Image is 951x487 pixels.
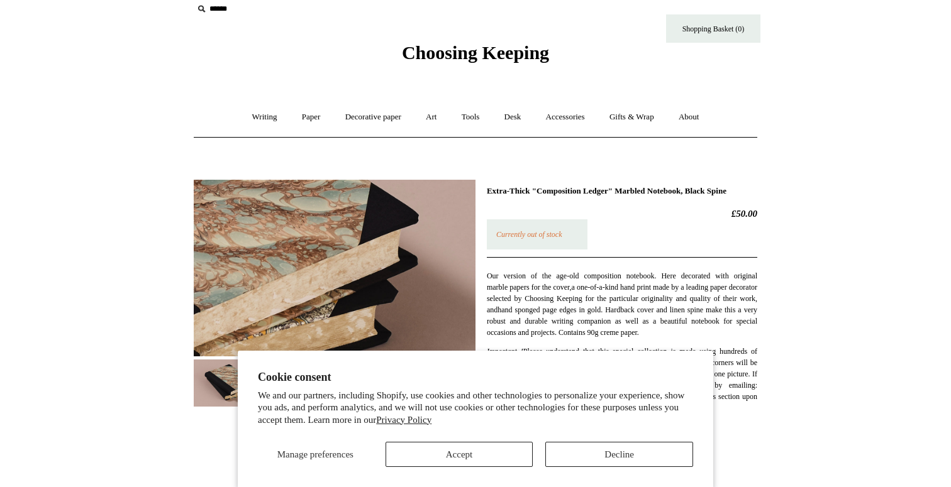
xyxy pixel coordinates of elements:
[487,346,757,413] p: Please understand that this special collection is made using hundreds of patterned papers and no ...
[194,180,475,356] img: Extra-Thick "Composition Ledger" Marbled Notebook, Black Spine
[450,101,491,134] a: Tools
[598,101,665,134] a: Gifts & Wrap
[545,442,693,467] button: Decline
[414,101,448,134] a: Art
[496,230,562,239] em: Currently out of stock
[487,186,757,196] h1: Extra-Thick "Composition Ledger" Marbled Notebook, Black Spine
[386,442,533,467] button: Accept
[493,101,533,134] a: Desk
[241,101,289,134] a: Writing
[667,101,711,134] a: About
[487,283,757,303] span: a one-of-a-kind hand print made by a leading paper decorator selected by Choosing Keeping for the...
[258,390,693,427] p: We and our partners, including Shopify, use cookies and other technologies to personalize your ex...
[258,442,373,467] button: Manage preferences
[258,371,693,384] h2: Cookie consent
[194,359,269,407] img: Extra-Thick "Composition Ledger" Marbled Notebook, Black Spine
[376,415,431,425] a: Privacy Policy
[487,347,523,356] i: Important !
[277,449,353,459] span: Manage preferences
[535,101,596,134] a: Accessories
[402,42,549,63] span: Choosing Keeping
[402,52,549,61] a: Choosing Keeping
[334,101,413,134] a: Decorative paper
[487,208,757,219] h2: £50.00
[291,101,332,134] a: Paper
[487,270,757,338] p: Our version of the age-old composition notebook. Here decorated with original marble papers for t...
[666,14,760,43] a: Shopping Basket (0)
